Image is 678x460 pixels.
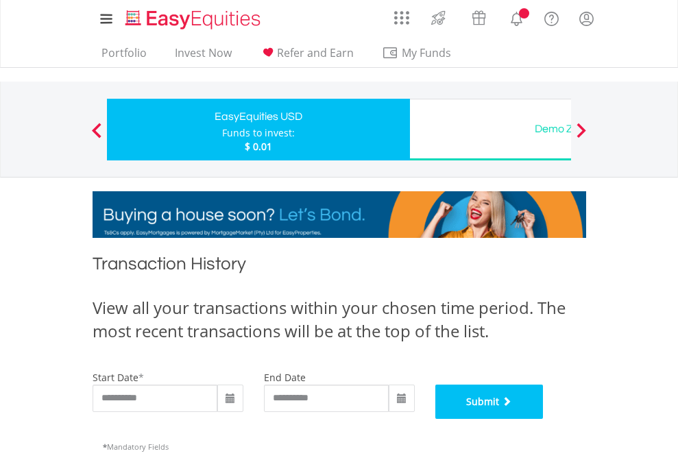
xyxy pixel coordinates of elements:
span: $ 0.01 [245,140,272,153]
img: vouchers-v2.svg [468,7,490,29]
img: EasyMortage Promotion Banner [93,191,586,238]
div: View all your transactions within your chosen time period. The most recent transactions will be a... [93,296,586,343]
a: Invest Now [169,46,237,67]
a: Home page [120,3,266,31]
a: My Profile [569,3,604,34]
a: AppsGrid [385,3,418,25]
button: Previous [83,130,110,143]
a: Notifications [499,3,534,31]
img: thrive-v2.svg [427,7,450,29]
span: Refer and Earn [277,45,354,60]
img: EasyEquities_Logo.png [123,8,266,31]
div: Funds to invest: [222,126,295,140]
div: EasyEquities USD [115,107,402,126]
button: Next [568,130,595,143]
label: start date [93,371,138,384]
a: FAQ's and Support [534,3,569,31]
a: Refer and Earn [254,46,359,67]
a: Vouchers [459,3,499,29]
a: Portfolio [96,46,152,67]
span: My Funds [382,44,472,62]
button: Submit [435,385,544,419]
h1: Transaction History [93,252,586,282]
span: Mandatory Fields [103,441,169,452]
label: end date [264,371,306,384]
img: grid-menu-icon.svg [394,10,409,25]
